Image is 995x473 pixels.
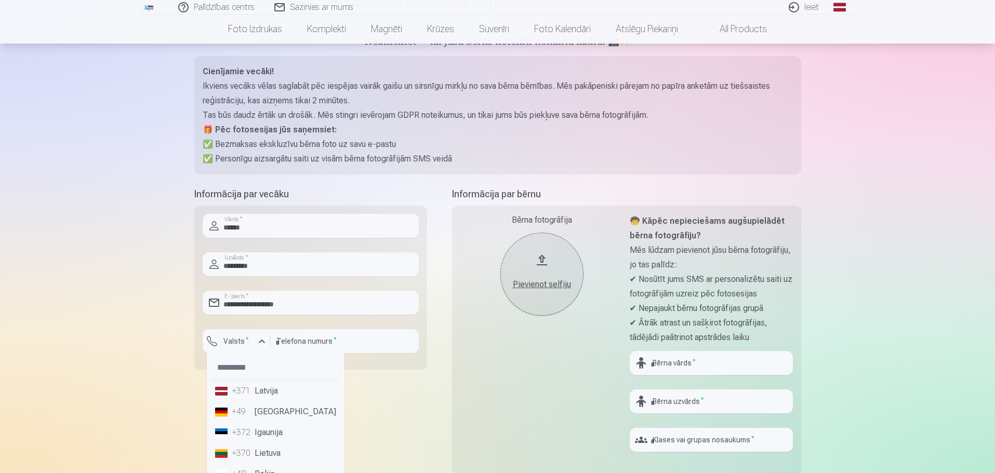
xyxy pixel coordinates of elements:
[211,422,340,443] li: Igaunija
[211,443,340,464] li: Lietuva
[460,214,623,226] div: Bērna fotogrāfija
[232,447,253,460] div: +370
[295,15,359,44] a: Komplekti
[203,79,793,108] p: Ikviens vecāks vēlas saglabāt pēc iespējas vairāk gaišu un sirsnīgu mirkļu no sava bērna bērnības...
[203,108,793,123] p: Tas būs daudz ērtāk un drošāk. Mēs stingri ievērojam GDPR noteikumus, un tikai jums būs piekļuve ...
[203,152,793,166] p: ✅ Personīgu aizsargātu saiti uz visām bērna fotogrāfijām SMS veidā
[216,15,295,44] a: Foto izdrukas
[511,278,573,291] div: Pievienot selfiju
[630,216,785,240] strong: 🧒 Kāpēc nepieciešams augšupielādēt bērna fotogrāfiju?
[630,243,793,272] p: Mēs lūdzam pievienot jūsu bērna fotogrāfiju, jo tas palīdz:
[203,329,270,353] button: Valsts*
[203,137,793,152] p: ✅ Bezmaksas ekskluzīvu bērna foto uz savu e-pastu
[415,15,467,44] a: Krūzes
[359,15,415,44] a: Magnēti
[691,15,779,44] a: All products
[211,401,340,422] li: [GEOGRAPHIC_DATA]
[143,4,155,10] img: /fa1
[467,15,522,44] a: Suvenīri
[452,187,801,201] h5: Informācija par bērnu
[630,301,793,316] p: ✔ Nepajaukt bērnu fotogrāfijas grupā
[219,336,253,346] label: Valsts
[232,406,253,418] div: +49
[203,125,337,134] strong: 🎁 Pēc fotosesijas jūs saņemsiet:
[211,381,340,401] li: Latvija
[232,426,253,439] div: +372
[194,187,427,201] h5: Informācija par vecāku
[630,272,793,301] p: ✔ Nosūtīt jums SMS ar personalizētu saiti uz fotogrāfijām uzreiz pēc fotosesijas
[603,15,691,44] a: Atslēgu piekariņi
[522,15,603,44] a: Foto kalendāri
[203,66,274,76] strong: Cienījamie vecāki!
[630,316,793,345] p: ✔ Ātrāk atrast un sašķirot fotogrāfijas, tādējādi paātrinot apstrādes laiku
[500,233,583,316] button: Pievienot selfiju
[232,385,253,397] div: +371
